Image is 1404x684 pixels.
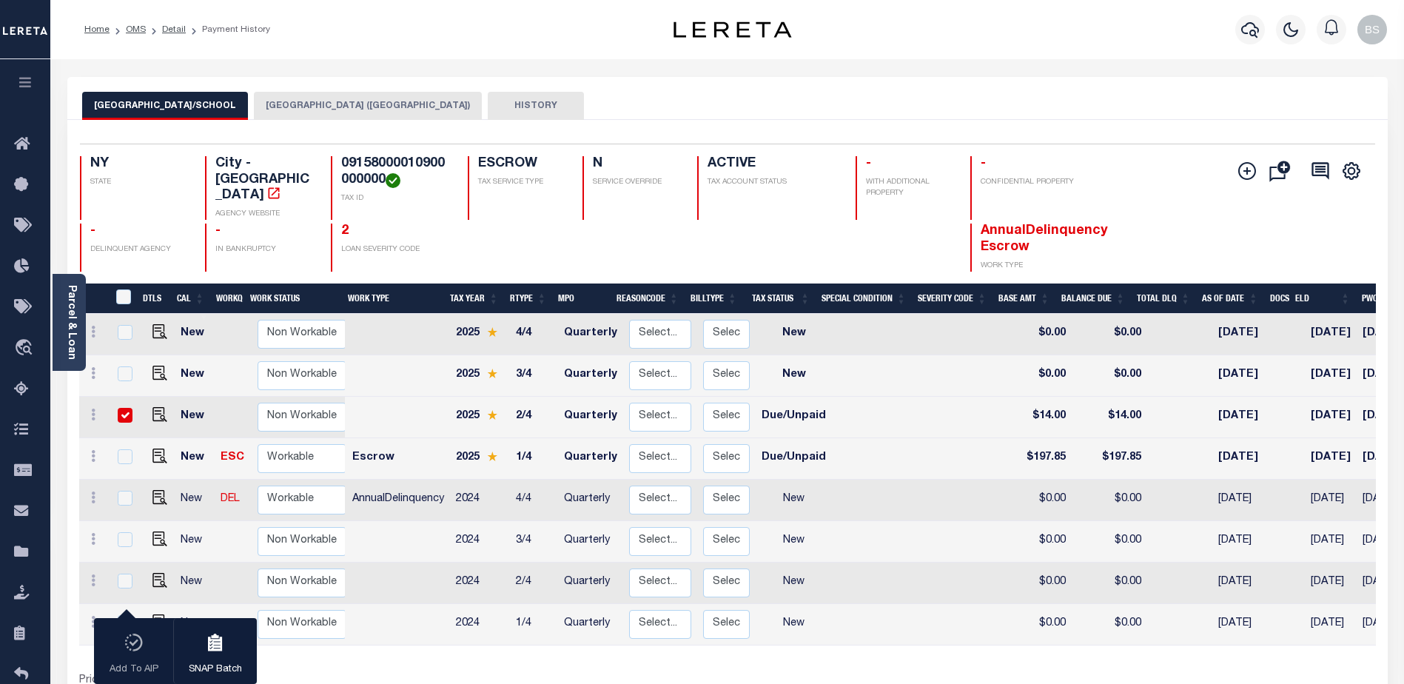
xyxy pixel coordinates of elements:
[341,224,349,238] span: 2
[992,284,1055,314] th: Base Amt: activate to sort column ascending
[510,521,558,563] td: 3/4
[743,284,816,314] th: Tax Status: activate to sort column ascending
[90,177,188,188] p: STATE
[478,177,565,188] p: TAX SERVICE TYPE
[510,480,558,521] td: 4/4
[175,480,215,521] td: New
[1196,284,1264,314] th: As of Date: activate to sort column ascending
[756,563,832,604] td: New
[175,397,215,438] td: New
[1072,397,1147,438] td: $14.00
[558,604,623,646] td: Quarterly
[1305,604,1357,646] td: [DATE]
[593,156,679,172] h4: N
[558,480,623,521] td: Quarterly
[221,494,240,504] a: DEL
[685,284,743,314] th: BillType: activate to sort column ascending
[175,355,215,397] td: New
[510,314,558,355] td: 4/4
[1072,355,1147,397] td: $0.00
[107,284,138,314] th: &nbsp;
[1305,355,1357,397] td: [DATE]
[346,480,450,521] td: AnnualDelinquency
[1009,397,1072,438] td: $14.00
[981,224,1108,254] span: AnnualDelinquency Escrow
[1072,438,1147,480] td: $197.85
[981,261,1078,272] p: WORK TYPE
[756,314,832,355] td: New
[756,604,832,646] td: New
[450,563,510,604] td: 2024
[611,284,685,314] th: ReasonCode: activate to sort column ascending
[756,438,832,480] td: Due/Unpaid
[504,284,552,314] th: RType: activate to sort column ascending
[1131,284,1196,314] th: Total DLQ: activate to sort column ascending
[1009,563,1072,604] td: $0.00
[1305,314,1357,355] td: [DATE]
[1212,604,1280,646] td: [DATE]
[708,156,838,172] h4: ACTIVE
[552,284,610,314] th: MPO
[1212,480,1280,521] td: [DATE]
[1072,314,1147,355] td: $0.00
[244,284,345,314] th: Work Status
[558,355,623,397] td: Quarterly
[450,314,510,355] td: 2025
[90,156,188,172] h4: NY
[1072,604,1147,646] td: $0.00
[1009,314,1072,355] td: $0.00
[1212,438,1280,480] td: [DATE]
[1305,480,1357,521] td: [DATE]
[341,193,449,204] p: TAX ID
[79,284,107,314] th: &nbsp;&nbsp;&nbsp;&nbsp;&nbsp;&nbsp;&nbsp;&nbsp;&nbsp;&nbsp;
[215,209,313,220] p: AGENCY WEBSITE
[756,521,832,563] td: New
[1212,563,1280,604] td: [DATE]
[981,157,986,170] span: -
[1305,521,1357,563] td: [DATE]
[1072,521,1147,563] td: $0.00
[487,327,497,337] img: Star.svg
[558,438,623,480] td: Quarterly
[1212,521,1280,563] td: [DATE]
[1264,284,1289,314] th: Docs
[1055,284,1131,314] th: Balance Due: activate to sort column ascending
[171,284,210,314] th: CAL: activate to sort column ascending
[558,314,623,355] td: Quarterly
[175,521,215,563] td: New
[84,25,110,34] a: Home
[82,92,248,120] button: [GEOGRAPHIC_DATA]/SCHOOL
[1305,563,1357,604] td: [DATE]
[510,438,558,480] td: 1/4
[1212,314,1280,355] td: [DATE]
[346,438,450,480] td: Escrow
[1009,438,1072,480] td: $197.85
[912,284,992,314] th: Severity Code: activate to sort column ascending
[90,244,188,255] p: DELINQUENT AGENCY
[341,244,449,255] p: LOAN SEVERITY CODE
[175,438,215,480] td: New
[487,452,497,461] img: Star.svg
[488,92,584,120] button: HISTORY
[674,21,792,38] img: logo-dark.svg
[1357,15,1387,44] img: svg+xml;base64,PHN2ZyB4bWxucz0iaHR0cDovL3d3dy53My5vcmcvMjAwMC9zdmciIHBvaW50ZXItZXZlbnRzPSJub25lIi...
[981,177,1078,188] p: CONFIDENTIAL PROPERTY
[14,339,38,358] i: travel_explore
[510,397,558,438] td: 2/4
[215,244,313,255] p: IN BANKRUPTCY
[215,156,313,204] h4: City - [GEOGRAPHIC_DATA]
[90,224,95,238] span: -
[444,284,504,314] th: Tax Year: activate to sort column ascending
[175,314,215,355] td: New
[1009,480,1072,521] td: $0.00
[450,397,510,438] td: 2025
[593,177,679,188] p: SERVICE OVERRIDE
[487,369,497,378] img: Star.svg
[1305,397,1357,438] td: [DATE]
[210,284,244,314] th: WorkQ
[1009,604,1072,646] td: $0.00
[175,563,215,604] td: New
[342,284,444,314] th: Work Type
[450,355,510,397] td: 2025
[341,156,449,188] h4: 09158000010900000000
